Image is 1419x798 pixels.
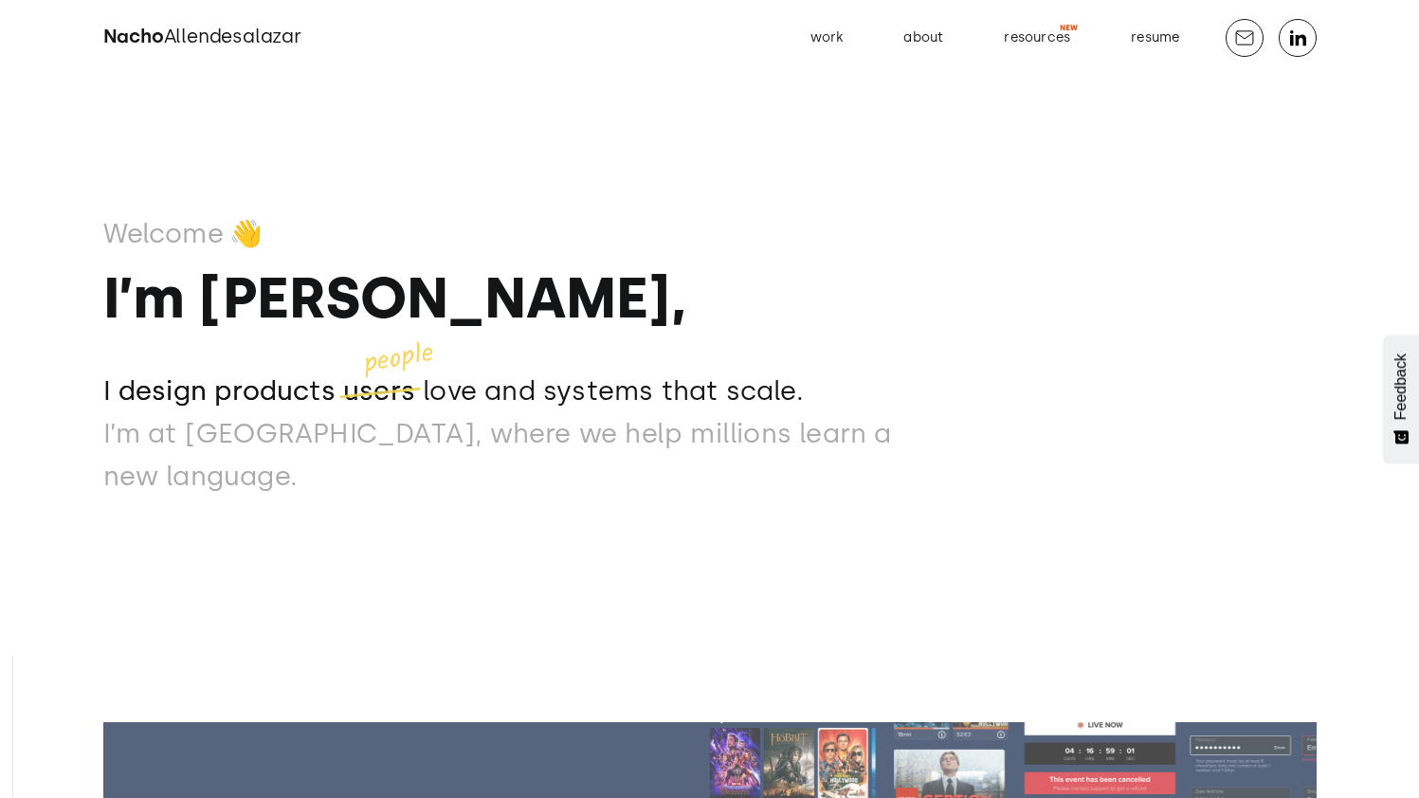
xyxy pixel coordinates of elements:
h2: Nacho [103,23,301,53]
p: I design products users [103,370,416,412]
a: about [888,23,958,53]
p: I design products users love and systems that scale. [103,370,953,412]
a: resume [1116,23,1194,53]
button: Feedback - Show survey [1383,335,1419,463]
span: Allendesalazar [164,25,301,47]
a: work [795,23,859,53]
strong: I’m [PERSON_NAME], [103,263,686,332]
a: home [103,23,301,53]
div: resume [1131,26,1179,50]
div: about [903,26,943,50]
div: resources [1004,26,1070,50]
a: resources [989,23,1085,53]
div: work [810,26,844,50]
p: I’m at [GEOGRAPHIC_DATA], where we help millions learn a new language. [103,412,953,498]
p: 👋 [229,212,263,255]
p: Welcome [103,212,224,255]
span: Feedback [1392,354,1410,420]
p: people [362,337,437,380]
